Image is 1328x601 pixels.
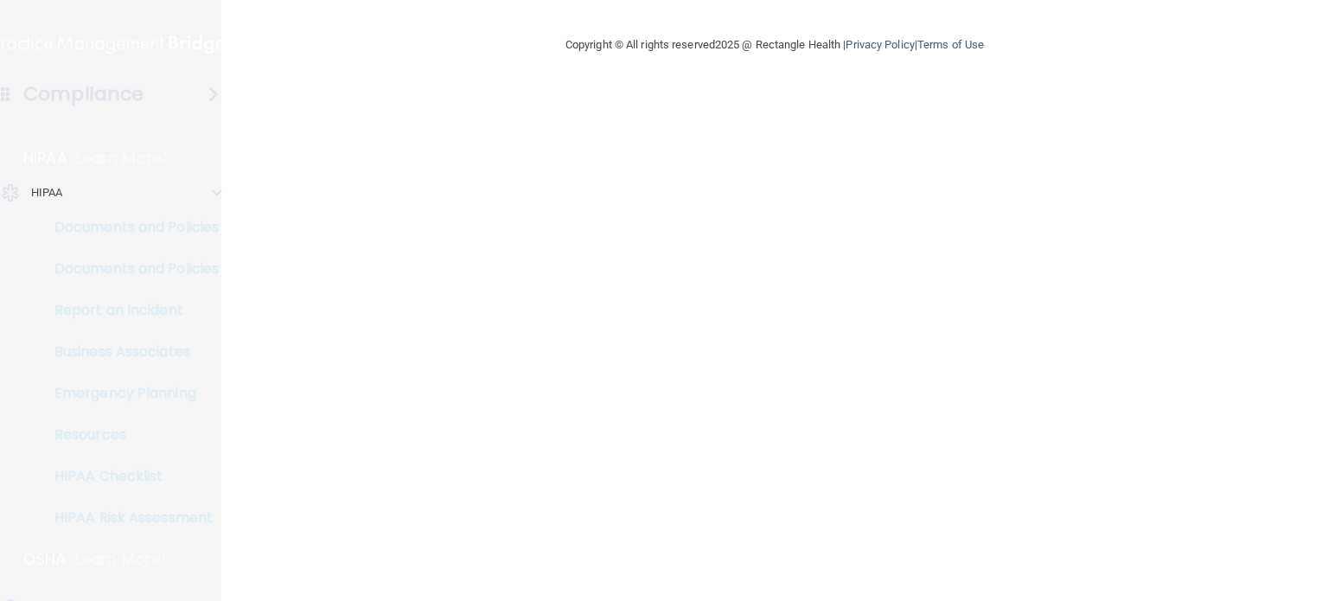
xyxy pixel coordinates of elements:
p: Business Associates [11,343,247,361]
h4: Compliance [23,82,144,106]
p: Emergency Planning [11,385,247,402]
p: HIPAA [31,182,63,203]
a: Privacy Policy [846,38,914,51]
p: Resources [11,426,247,444]
div: Copyright © All rights reserved 2025 @ Rectangle Health | | [459,17,1090,73]
p: Documents and Policies [11,219,247,236]
p: Report an Incident [11,302,247,319]
a: Terms of Use [917,38,984,51]
p: Learn More! [76,148,168,169]
p: Learn More! [75,549,167,570]
p: OSHA [23,549,67,570]
p: HIPAA Risk Assessment [11,509,247,527]
p: HIPAA Checklist [11,468,247,485]
p: Documents and Policies [11,260,247,278]
p: HIPAA [23,148,67,169]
